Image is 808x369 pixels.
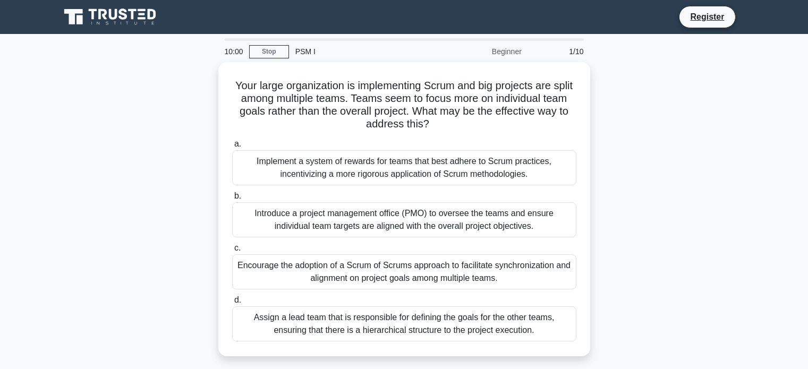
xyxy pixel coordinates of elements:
div: Encourage the adoption of a Scrum of Scrums approach to facilitate synchronization and alignment ... [232,254,576,289]
div: 1/10 [528,41,590,62]
div: Implement a system of rewards for teams that best adhere to Scrum practices, incentivizing a more... [232,150,576,185]
span: a. [234,139,241,148]
div: 10:00 [218,41,249,62]
a: Register [684,10,730,23]
div: PSM I [289,41,435,62]
span: d. [234,295,241,304]
a: Stop [249,45,289,58]
span: b. [234,191,241,200]
h5: Your large organization is implementing Scrum and big projects are split among multiple teams. Te... [231,79,577,131]
span: c. [234,243,241,252]
div: Beginner [435,41,528,62]
div: Assign a lead team that is responsible for defining the goals for the other teams, ensuring that ... [232,306,576,341]
div: Introduce a project management office (PMO) to oversee the teams and ensure individual team targe... [232,202,576,237]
